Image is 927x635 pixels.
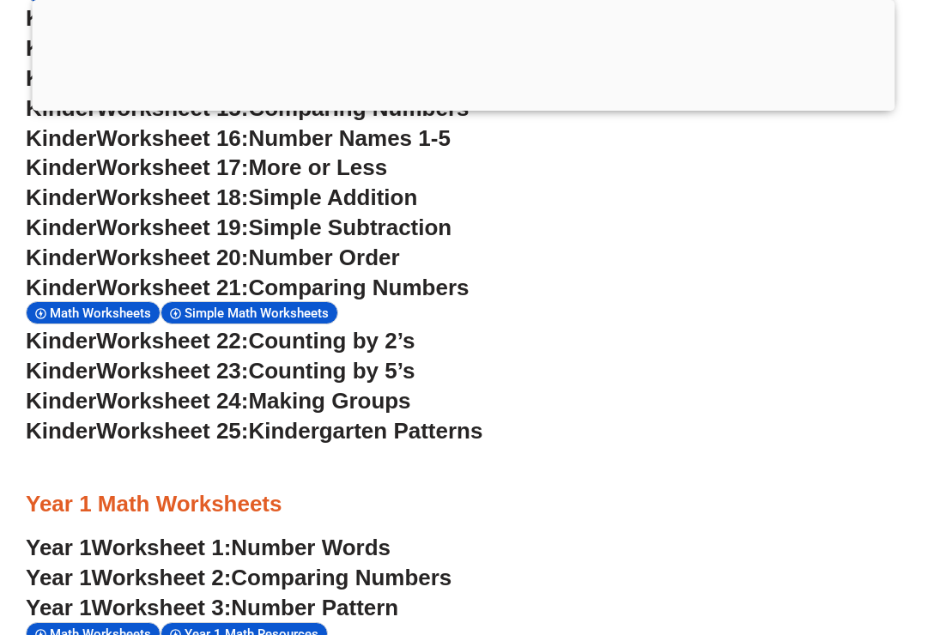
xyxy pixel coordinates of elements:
div: Math Worksheets [26,301,161,324]
span: Number Names 1-5 [248,125,450,151]
span: Kinder [26,358,96,384]
span: Kinder [26,245,96,270]
span: Worksheet 17: [96,154,248,180]
span: Kindergarten Patterns [248,418,482,444]
span: Number Pattern [231,595,398,620]
span: Worksheet 19: [96,215,248,240]
span: Worksheet 16: [96,125,248,151]
a: Year 1Worksheet 1:Number Words [26,535,391,560]
span: Worksheet 22: [96,328,248,354]
span: Kinder [26,125,96,151]
a: Year 1Worksheet 2:Comparing Numbers [26,565,451,590]
span: Worksheet 1: [92,535,232,560]
span: Worksheet 20: [96,245,248,270]
span: Worksheet 23: [96,358,248,384]
span: Worksheet 15: [96,95,248,121]
span: Worksheet 24: [96,388,248,414]
span: Counting by 5’s [248,358,415,384]
span: Worksheet 3: [92,595,232,620]
span: Worksheet 21: [96,275,248,300]
div: Simple Math Worksheets [161,301,338,324]
span: More or Less [248,154,387,180]
span: Comparing Numbers [248,275,469,300]
span: Kinder [26,5,96,31]
span: Comparing Numbers [248,95,469,121]
span: Kinder [26,184,96,210]
span: Number Words [231,535,391,560]
span: Worksheet 18: [96,184,248,210]
span: Worksheet 2: [92,565,232,590]
span: Counting by 2’s [248,328,415,354]
span: Kinder [26,95,96,121]
span: Worksheet 25: [96,418,248,444]
span: Simple Subtraction [248,215,451,240]
span: Kinder [26,154,96,180]
span: Kinder [26,328,96,354]
span: Simple Math Worksheets [185,305,334,321]
span: Making Groups [248,388,410,414]
iframe: Chat Widget [633,441,927,635]
span: Kinder [26,418,96,444]
span: Kinder [26,215,96,240]
span: Kinder [26,35,96,61]
span: Kinder [26,65,96,91]
span: Simple Addition [248,184,417,210]
span: Kinder [26,388,96,414]
span: Math Worksheets [50,305,156,321]
span: Number Order [248,245,399,270]
h3: Year 1 Math Worksheets [26,490,901,519]
span: Comparing Numbers [231,565,451,590]
span: Kinder [26,275,96,300]
a: Year 1Worksheet 3:Number Pattern [26,595,398,620]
